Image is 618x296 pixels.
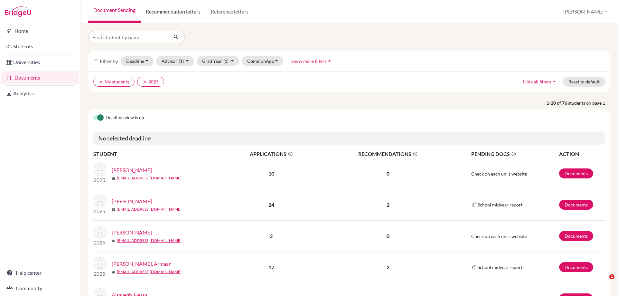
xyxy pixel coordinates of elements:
a: Documents [559,231,593,241]
button: [PERSON_NAME] [560,5,610,18]
i: arrow_drop_up [551,78,557,85]
span: Check on each uni's website [471,234,527,239]
p: 0 [321,170,455,177]
span: School midyear report [478,264,522,271]
h5: No selected deadline [93,132,605,145]
a: [EMAIL_ADDRESS][DOMAIN_NAME] [117,206,182,212]
a: [PERSON_NAME] [112,229,152,236]
p: 2 [321,201,455,209]
p: 2025 [94,207,107,215]
input: Find student by name... [88,31,168,43]
span: Show more filters [291,58,326,64]
a: Documents [1,71,79,84]
a: [EMAIL_ADDRESS][DOMAIN_NAME] [117,238,182,243]
img: Agha, Yasmine [94,163,107,176]
i: filter_list [93,58,98,63]
img: Al Hussain, Armaan [94,257,107,270]
a: [PERSON_NAME] [112,197,152,205]
p: 2025 [94,176,107,184]
span: PENDING DOCS [471,150,558,158]
button: clearMy students [93,77,135,87]
img: Common App logo [471,202,476,207]
strong: 1-20 of 76 [547,100,568,106]
a: [PERSON_NAME], Armaan [112,260,172,268]
p: 2 [321,263,455,271]
a: Analytics [1,87,79,100]
th: ACTION [559,150,605,158]
a: [EMAIL_ADDRESS][DOMAIN_NAME] [117,175,182,181]
span: students on page 1 [568,100,610,106]
img: Alhalboni, Juan [94,226,107,239]
b: 24 [268,202,274,208]
p: 0 [321,232,455,240]
a: [PERSON_NAME] [112,166,152,174]
a: Help center [1,266,79,279]
p: 2025 [94,270,107,278]
a: Documents [559,200,593,210]
iframe: Intercom live chat [596,274,612,290]
span: mail [112,177,116,180]
button: CommonApp [242,56,284,66]
button: Grad Year(1) [197,56,239,66]
span: Deadline view is on [106,114,144,122]
span: Hide all filters [523,79,551,84]
button: Deadline [121,56,154,66]
button: Hide all filtersarrow_drop_up [518,77,563,87]
i: clear [99,80,103,84]
span: mail [112,239,116,243]
img: Aker, Azra [94,195,107,207]
a: Home [1,24,79,37]
span: RECOMMENDATIONS [321,150,455,158]
span: mail [112,270,116,274]
a: Documents [559,168,593,178]
b: 17 [268,264,274,270]
th: STUDENT [93,150,222,158]
button: clear2025 [137,77,164,87]
a: Students [1,40,79,53]
span: mail [112,208,116,212]
p: 2025 [94,239,107,246]
i: clear [143,80,147,84]
a: Universities [1,56,79,69]
b: 3 [270,233,273,239]
span: APPLICATIONS [222,150,320,158]
span: School midyear report [478,201,522,208]
span: (1) [179,58,184,64]
span: Filter by [100,58,118,64]
span: Check on each uni's website [471,171,527,177]
span: 1 [609,274,614,279]
span: (1) [223,58,229,64]
i: arrow_drop_up [326,58,333,64]
button: Show more filtersarrow_drop_up [286,56,338,66]
a: Community [1,282,79,295]
button: Advisor(1) [156,56,194,66]
img: Common App logo [471,265,476,270]
a: Documents [559,262,593,272]
img: Bridge-U [5,6,31,17]
a: [EMAIL_ADDRESS][DOMAIN_NAME] [117,269,182,275]
button: Reset to default [563,77,605,87]
b: 10 [268,170,274,177]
